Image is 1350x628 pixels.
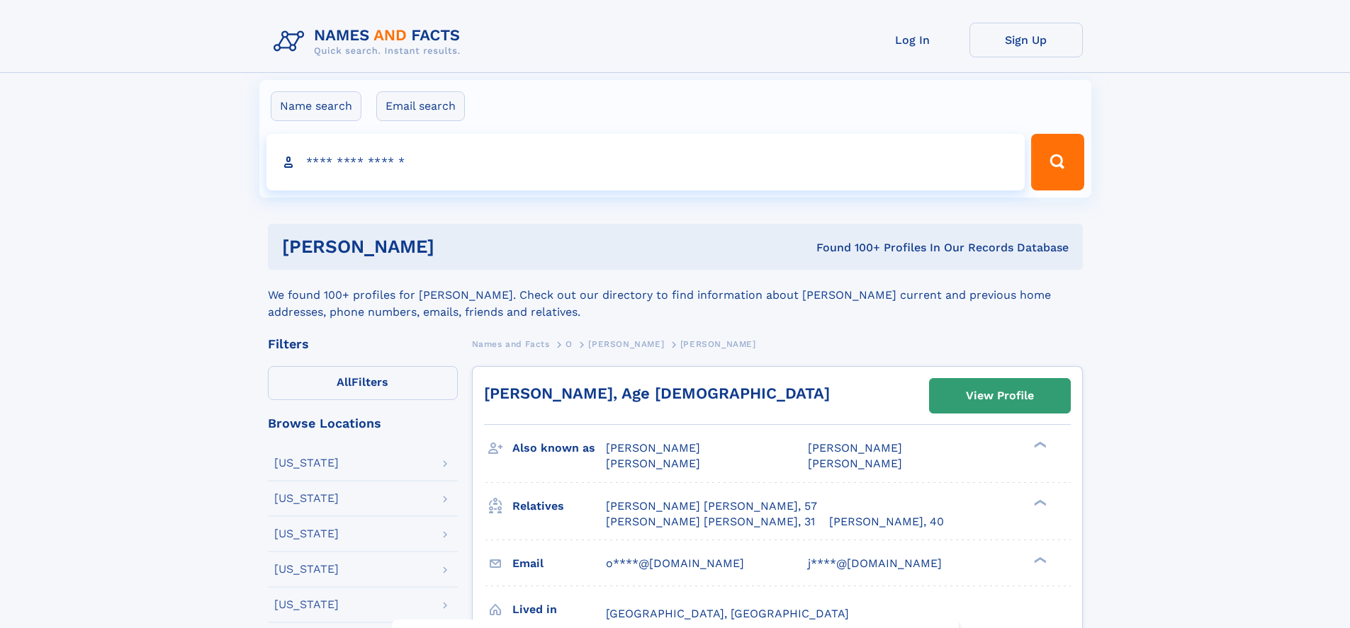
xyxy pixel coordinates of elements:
[512,494,606,518] h3: Relatives
[606,607,849,620] span: [GEOGRAPHIC_DATA], [GEOGRAPHIC_DATA]
[337,375,351,389] span: All
[808,457,902,470] span: [PERSON_NAME]
[268,270,1083,321] div: We found 100+ profiles for [PERSON_NAME]. Check out our directory to find information about [PERS...
[969,23,1083,57] a: Sign Up
[566,339,573,349] span: O
[282,238,626,256] h1: [PERSON_NAME]
[829,514,944,530] a: [PERSON_NAME], 40
[856,23,969,57] a: Log In
[274,528,339,539] div: [US_STATE]
[274,599,339,610] div: [US_STATE]
[376,91,465,121] label: Email search
[606,498,817,514] a: [PERSON_NAME] [PERSON_NAME], 57
[930,379,1070,413] a: View Profile
[625,240,1069,256] div: Found 100+ Profiles In Our Records Database
[472,335,550,353] a: Names and Facts
[1031,134,1084,190] button: Search Button
[274,457,339,469] div: [US_STATE]
[512,598,606,622] h3: Lived in
[606,441,700,455] span: [PERSON_NAME]
[274,564,339,575] div: [US_STATE]
[808,441,902,455] span: [PERSON_NAME]
[268,23,472,61] img: Logo Names and Facts
[1030,498,1047,507] div: ❯
[606,457,700,470] span: [PERSON_NAME]
[271,91,361,121] label: Name search
[484,384,830,402] a: [PERSON_NAME], Age [DEMOGRAPHIC_DATA]
[606,514,815,530] a: [PERSON_NAME] [PERSON_NAME], 31
[588,335,664,353] a: [PERSON_NAME]
[512,552,606,576] h3: Email
[1030,555,1047,564] div: ❯
[274,493,339,504] div: [US_STATE]
[268,338,458,350] div: Filters
[680,339,756,349] span: [PERSON_NAME]
[512,436,606,460] h3: Also known as
[588,339,664,349] span: [PERSON_NAME]
[1030,440,1047,450] div: ❯
[966,379,1034,412] div: View Profile
[566,335,573,353] a: O
[268,417,458,430] div: Browse Locations
[268,366,458,400] label: Filters
[266,134,1025,190] input: search input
